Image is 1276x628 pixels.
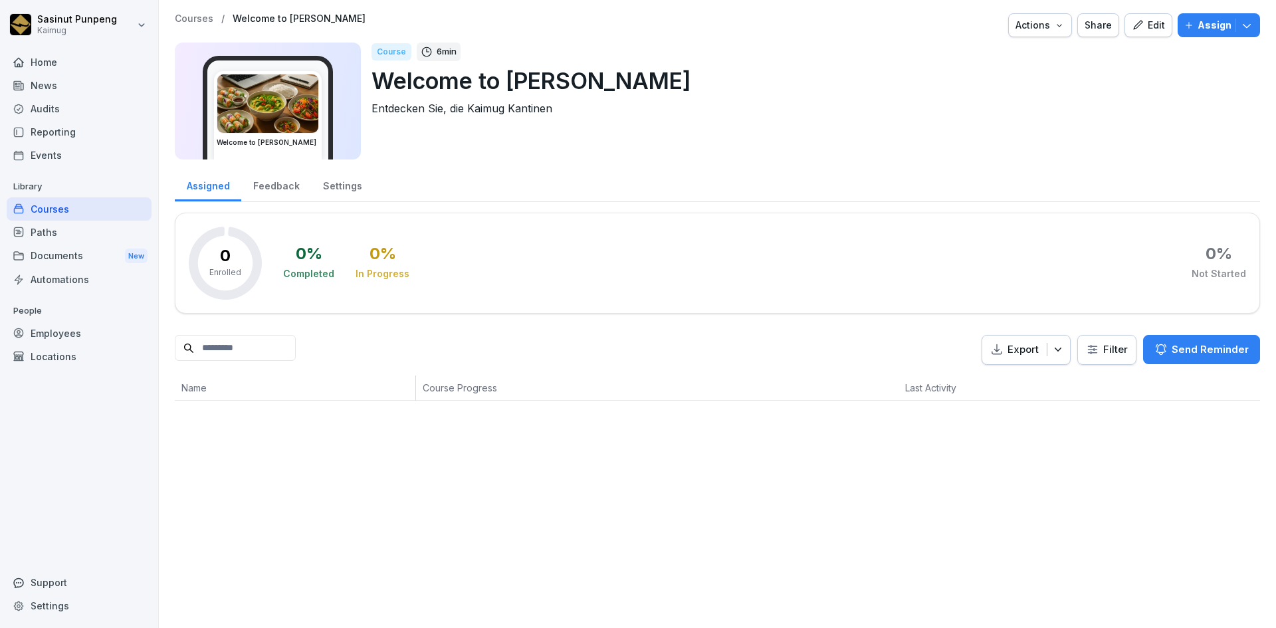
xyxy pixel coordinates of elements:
a: Events [7,144,152,167]
button: Actions [1008,13,1072,37]
a: Audits [7,97,152,120]
a: Settings [311,167,373,201]
a: Welcome to [PERSON_NAME] [233,13,366,25]
div: Documents [7,244,152,268]
div: Filter [1086,343,1128,356]
button: Assign [1178,13,1260,37]
h3: Welcome to [PERSON_NAME] [217,138,319,148]
button: Edit [1124,13,1172,37]
div: Share [1085,18,1112,33]
div: Not Started [1192,267,1246,280]
div: New [125,249,148,264]
a: Employees [7,322,152,345]
p: People [7,300,152,322]
div: In Progress [356,267,409,280]
button: Share [1077,13,1119,37]
a: Paths [7,221,152,244]
a: Courses [175,13,213,25]
img: kcbrm6dpgkna49ar91ez3gqo.png [217,74,318,133]
a: Assigned [175,167,241,201]
p: 0 [220,248,231,264]
a: Feedback [241,167,311,201]
a: Reporting [7,120,152,144]
div: 0 % [370,246,396,262]
p: Last Activity [905,381,1043,395]
a: Courses [7,197,152,221]
p: Library [7,176,152,197]
div: Edit [1132,18,1165,33]
p: Export [1008,342,1039,358]
p: Entdecken Sie, die Kaimug Kantinen [372,100,1249,116]
div: Support [7,571,152,594]
div: Completed [283,267,334,280]
p: Send Reminder [1172,342,1249,357]
p: Welcome to [PERSON_NAME] [372,64,1249,98]
p: Name [181,381,409,395]
div: Course [372,43,411,60]
button: Send Reminder [1143,335,1260,364]
a: DocumentsNew [7,244,152,268]
button: Filter [1078,336,1136,364]
a: Automations [7,268,152,291]
p: Sasinut Punpeng [37,14,117,25]
a: Locations [7,345,152,368]
button: Export [982,335,1071,365]
p: / [221,13,225,25]
p: Assign [1198,18,1231,33]
p: Course Progress [423,381,711,395]
a: Home [7,51,152,74]
a: News [7,74,152,97]
p: 6 min [437,45,457,58]
div: 0 % [296,246,322,262]
p: Enrolled [209,266,241,278]
div: Actions [1015,18,1065,33]
a: Settings [7,594,152,617]
div: 0 % [1206,246,1232,262]
p: Kaimug [37,26,117,35]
